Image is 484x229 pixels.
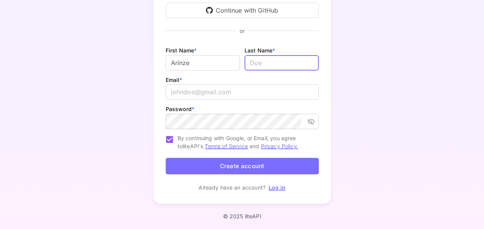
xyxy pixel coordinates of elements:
label: First Name [166,47,197,54]
p: © 2025 liteAPI [223,213,261,219]
button: Create account [166,158,319,174]
input: John [166,55,240,70]
a: Terms of Service [205,143,248,149]
a: Privacy Policy. [261,143,298,149]
span: By continuing with Google, or Email, you agree to liteAPI's and [178,134,313,150]
p: Already have an account? [199,183,266,191]
input: Doe [244,55,319,70]
a: Log in [269,184,285,191]
label: Email [166,77,183,83]
label: Password [166,106,194,112]
label: Last Name [244,47,275,54]
input: johndoe@gmail.com [166,84,319,100]
button: toggle password visibility [304,114,318,128]
div: Continue with GitHub [166,3,319,18]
